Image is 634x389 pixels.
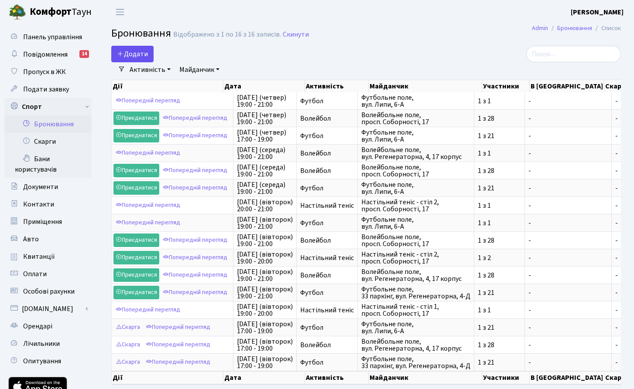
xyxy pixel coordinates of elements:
[478,307,521,314] span: 1 з 1
[361,146,470,160] span: Волейбольне поле, вул. Регенераторна, 4, 17 корпус
[113,112,159,125] a: Приєднатися
[113,303,182,317] a: Попередній перегляд
[482,80,530,92] th: Участники
[305,80,368,92] th: Активність
[144,321,212,334] a: Попередній перегляд
[369,80,482,92] th: Майданчик
[532,24,548,33] a: Admin
[361,321,470,335] span: Футбольне поле, вул. Липи, 6-А
[23,234,39,244] span: Авто
[9,3,26,21] img: logo.png
[237,94,293,108] span: [DATE] (четвер) 19:00 - 21:00
[113,286,159,299] a: Приєднатися
[112,80,223,92] th: Дії
[4,265,92,283] a: Оплати
[23,217,62,227] span: Приміщення
[361,233,470,247] span: Волейбольне поле, просп. Соборності, 17
[369,371,482,384] th: Майданчик
[305,371,368,384] th: Активність
[113,268,159,282] a: Приєднатися
[300,98,354,105] span: Футбол
[4,335,92,352] a: Лічильники
[528,272,608,279] span: -
[30,5,92,20] span: Таун
[113,233,159,247] a: Приєднатися
[478,220,521,227] span: 1 з 1
[176,62,223,77] a: Майданчик
[478,150,521,157] span: 1 з 1
[113,338,142,352] a: Скарга
[161,268,230,282] a: Попередній перегляд
[300,115,354,122] span: Волейбол
[237,268,293,282] span: [DATE] (вівторок) 19:00 - 21:00
[223,80,305,92] th: Дата
[361,94,470,108] span: Футбольне поле, вул. Липи, 6-А
[113,321,142,334] a: Скарга
[113,216,182,230] a: Попередній перегляд
[300,342,354,348] span: Волейбол
[571,7,624,17] a: [PERSON_NAME]
[113,146,182,160] a: Попередній перегляд
[478,359,521,366] span: 1 з 21
[161,286,230,299] a: Попередній перегляд
[300,272,354,279] span: Волейбол
[237,112,293,125] span: [DATE] (четвер) 19:00 - 21:00
[361,286,470,300] span: Футбольне поле, 33 паркінг, вул. Регенераторна, 4-Д
[283,30,309,39] a: Скинути
[478,167,521,174] span: 1 з 28
[111,26,171,41] span: Бронювання
[528,202,608,209] span: -
[528,220,608,227] span: -
[300,220,354,227] span: Футбол
[237,286,293,300] span: [DATE] (вівторок) 19:00 - 21:00
[361,199,470,213] span: Настільний теніс - стіл 2, просп. Соборності, 17
[113,181,159,195] a: Приєднатися
[478,254,521,261] span: 1 з 2
[161,112,230,125] a: Попередній перегляд
[161,181,230,195] a: Попередній перегляд
[4,196,92,213] a: Контакти
[300,324,354,331] span: Футбол
[237,251,293,265] span: [DATE] (вівторок) 19:00 - 20:00
[530,371,604,384] th: В [GEOGRAPHIC_DATA]
[592,24,621,33] li: Список
[300,150,354,157] span: Волейбол
[4,178,92,196] a: Документи
[173,30,281,39] div: Відображено з 1 по 16 з 16 записів.
[237,355,293,369] span: [DATE] (вівторок) 17:00 - 19:00
[300,167,354,174] span: Волейбол
[23,50,68,59] span: Повідомлення
[528,115,608,122] span: -
[528,237,608,244] span: -
[161,129,230,142] a: Попередній перегляд
[300,307,354,314] span: Настільний теніс
[361,112,470,125] span: Волейбольне поле, просп. Соборності, 17
[4,248,92,265] a: Квитанції
[79,50,89,58] div: 14
[478,185,521,192] span: 1 з 21
[23,321,52,331] span: Орендарі
[528,359,608,366] span: -
[528,324,608,331] span: -
[519,19,634,37] nav: breadcrumb
[4,318,92,335] a: Орендарі
[528,132,608,139] span: -
[4,283,92,300] a: Особові рахунки
[4,230,92,248] a: Авто
[482,371,530,384] th: Участники
[113,164,159,177] a: Приєднатися
[237,164,293,178] span: [DATE] (середа) 19:00 - 21:00
[300,254,354,261] span: Настільний теніс
[237,338,293,352] span: [DATE] (вівторок) 17:00 - 19:00
[300,185,354,192] span: Футбол
[4,81,92,98] a: Подати заявку
[23,287,75,296] span: Особові рахунки
[109,5,131,19] button: Переключити навігацію
[23,85,69,94] span: Подати заявку
[4,150,92,178] a: Бани користувачів
[4,46,92,63] a: Повідомлення14
[23,252,55,261] span: Квитанції
[237,216,293,230] span: [DATE] (вівторок) 19:00 - 21:00
[161,233,230,247] a: Попередній перегляд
